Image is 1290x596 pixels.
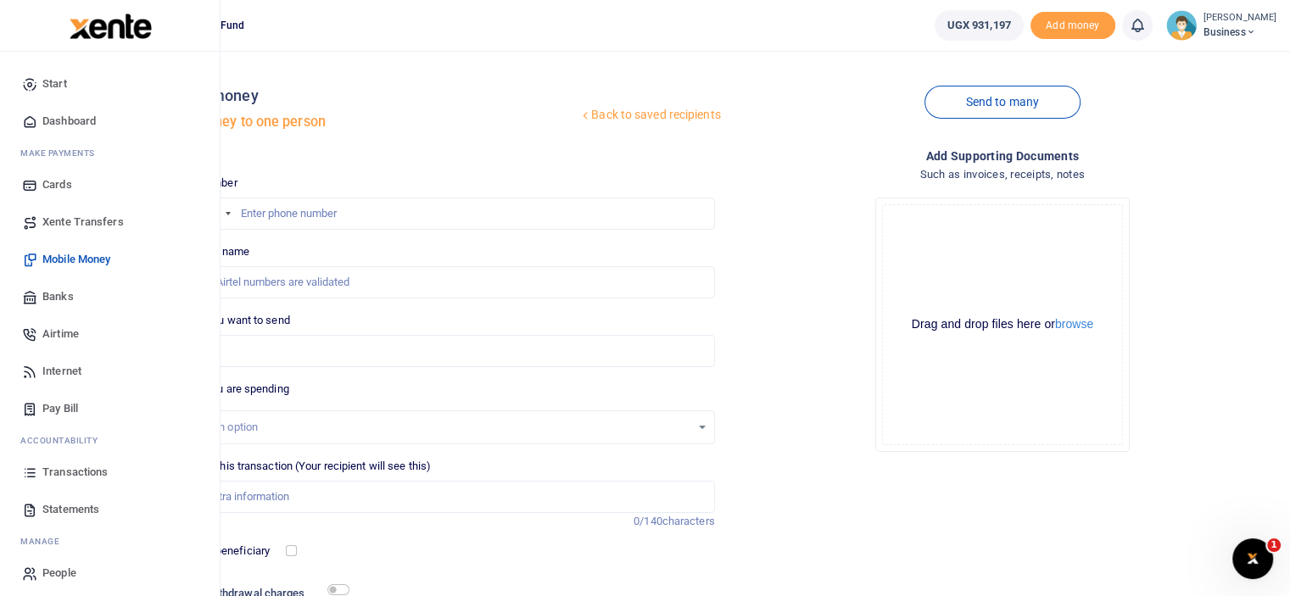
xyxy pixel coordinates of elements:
[1030,18,1115,31] a: Add money
[42,400,78,417] span: Pay Bill
[14,454,206,491] a: Transactions
[29,147,95,159] span: ake Payments
[875,198,1130,452] div: File Uploader
[29,535,60,548] span: anage
[159,86,578,105] h4: Mobile money
[159,114,578,131] h5: Send money to one person
[179,419,690,436] div: Select an option
[42,501,99,518] span: Statements
[924,86,1081,119] a: Send to many
[14,315,206,353] a: Airtime
[70,14,152,39] img: logo-large
[1166,10,1276,41] a: profile-user [PERSON_NAME] Business
[729,147,1276,165] h4: Add supporting Documents
[14,278,206,315] a: Banks
[14,241,206,278] a: Mobile Money
[928,10,1030,41] li: Wallet ballance
[42,113,96,130] span: Dashboard
[947,17,1011,34] span: UGX 931,197
[33,434,98,447] span: countability
[729,165,1276,184] h4: Such as invoices, receipts, notes
[14,353,206,390] a: Internet
[166,481,714,513] input: Enter extra information
[1030,12,1115,40] span: Add money
[166,335,714,367] input: UGX
[42,251,110,268] span: Mobile Money
[68,19,152,31] a: logo-small logo-large logo-large
[166,381,288,398] label: Reason you are spending
[1055,318,1093,330] button: browse
[42,326,79,343] span: Airtime
[14,203,206,241] a: Xente Transfers
[662,515,715,527] span: characters
[14,390,206,427] a: Pay Bill
[634,515,662,527] span: 0/140
[42,176,72,193] span: Cards
[14,491,206,528] a: Statements
[1166,10,1197,41] img: profile-user
[14,103,206,140] a: Dashboard
[166,312,289,329] label: Amount you want to send
[166,458,431,475] label: Memo for this transaction (Your recipient will see this)
[14,528,206,554] li: M
[1030,12,1115,40] li: Toup your wallet
[42,288,74,305] span: Banks
[42,214,124,231] span: Xente Transfers
[14,427,206,454] li: Ac
[578,100,722,131] a: Back to saved recipients
[42,464,108,481] span: Transactions
[1232,538,1273,579] iframe: Intercom live chat
[14,166,206,203] a: Cards
[1203,25,1276,40] span: Business
[42,75,67,92] span: Start
[42,565,76,582] span: People
[14,65,206,103] a: Start
[1203,11,1276,25] small: [PERSON_NAME]
[42,363,81,380] span: Internet
[14,554,206,592] a: People
[1267,538,1281,552] span: 1
[166,175,237,192] label: Phone number
[935,10,1024,41] a: UGX 931,197
[883,316,1122,332] div: Drag and drop files here or
[166,266,714,298] input: MTN & Airtel numbers are validated
[14,140,206,166] li: M
[166,198,714,230] input: Enter phone number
